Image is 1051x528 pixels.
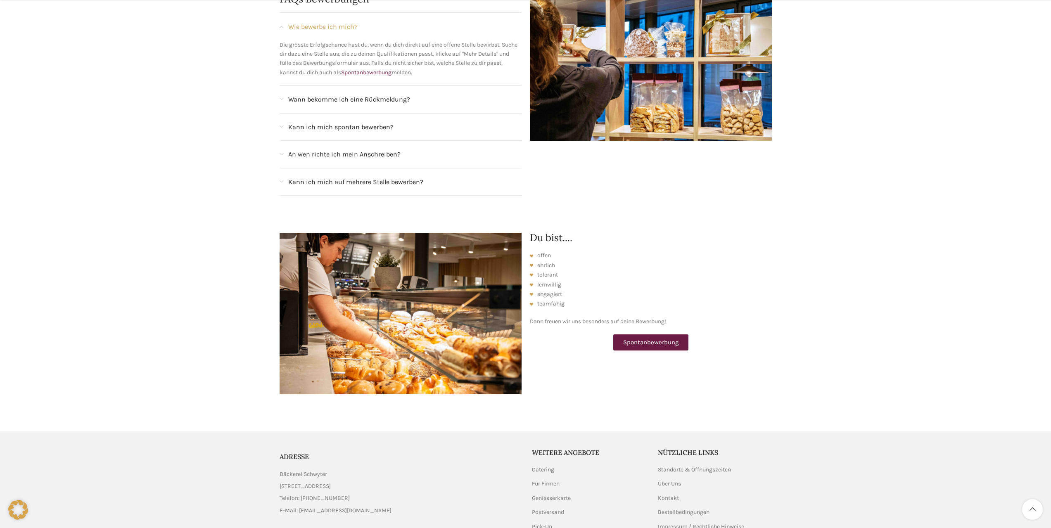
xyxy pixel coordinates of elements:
a: Scroll to top button [1022,499,1043,520]
a: Standorte & Öffnungszeiten [658,466,732,474]
span: Kann ich mich spontan bewerben? [288,122,394,133]
a: Bestellbedingungen [658,508,710,516]
span: Spontanbewerbung [623,339,679,346]
a: Kontakt [658,494,680,502]
span: Wie bewerbe ich mich? [288,21,358,32]
span: engagiert [537,290,562,299]
h5: Nützliche Links [658,448,772,457]
span: teamfähig [537,299,565,308]
a: Für Firmen [532,480,560,488]
span: ADRESSE [280,452,309,461]
span: E-Mail: [EMAIL_ADDRESS][DOMAIN_NAME] [280,506,391,515]
span: An wen richte ich mein Anschreiben? [288,149,401,160]
span: [STREET_ADDRESS] [280,482,331,491]
a: Catering [532,466,555,474]
a: Spontanbewerbung [613,334,688,350]
span: offen [537,251,551,260]
a: Geniesserkarte [532,494,572,502]
h5: Weitere Angebote [532,448,646,457]
p: Dann freuen wir uns besonders auf deine Bewerbung! [530,317,772,326]
span: Kann ich mich auf mehrere Stelle bewerben? [288,177,423,187]
span: tolerant [537,270,558,279]
h2: Du bist.... [530,233,772,243]
a: Über Uns [658,480,682,488]
a: List item link [280,494,520,503]
span: Bäckerei Schwyter [280,470,327,479]
span: Wann bekomme ich eine Rückmeldung? [288,94,410,105]
a: Spontanbewerbung [341,69,391,76]
span: lernwillig [537,280,561,289]
a: Postversand [532,508,565,516]
p: Die grösste Erfolgschance hast du, wenn du dich direkt auf eine offene Stelle bewirbst. Suche dir... [280,40,522,78]
span: ehrlich [537,261,555,270]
